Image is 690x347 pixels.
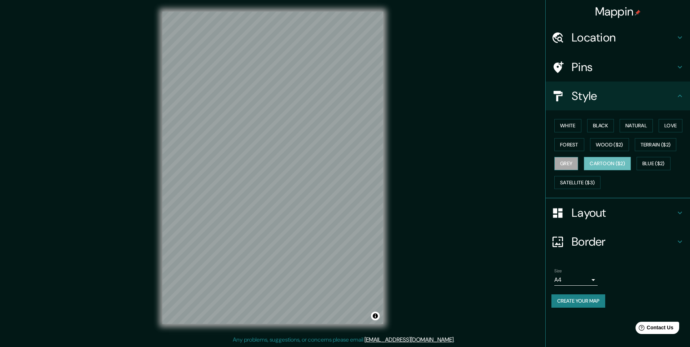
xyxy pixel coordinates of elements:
[546,227,690,256] div: Border
[635,10,641,16] img: pin-icon.png
[546,82,690,110] div: Style
[554,138,584,151] button: Forest
[572,89,676,103] h4: Style
[620,119,653,132] button: Natural
[572,206,676,220] h4: Layout
[637,157,671,170] button: Blue ($2)
[546,198,690,227] div: Layout
[554,176,601,189] button: Satellite ($3)
[595,4,641,19] h4: Mappin
[364,336,454,343] a: [EMAIL_ADDRESS][DOMAIN_NAME]
[572,30,676,45] h4: Location
[546,23,690,52] div: Location
[456,335,457,344] div: .
[162,12,383,324] canvas: Map
[371,312,380,320] button: Toggle attribution
[572,60,676,74] h4: Pins
[626,319,682,339] iframe: Help widget launcher
[554,268,562,274] label: Size
[546,53,690,82] div: Pins
[233,335,455,344] p: Any problems, suggestions, or concerns please email .
[455,335,456,344] div: .
[554,157,578,170] button: Grey
[554,274,598,286] div: A4
[554,119,581,132] button: White
[551,294,605,308] button: Create your map
[584,157,631,170] button: Cartoon ($2)
[572,234,676,249] h4: Border
[587,119,614,132] button: Black
[659,119,682,132] button: Love
[590,138,629,151] button: Wood ($2)
[635,138,677,151] button: Terrain ($2)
